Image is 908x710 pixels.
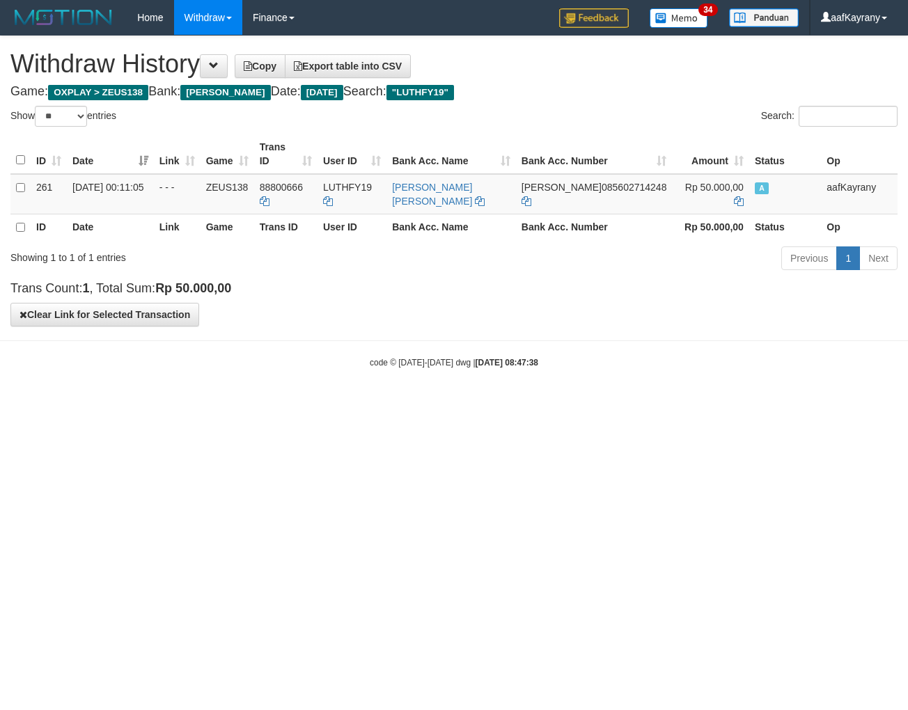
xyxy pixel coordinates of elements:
span: Copy [244,61,276,72]
strong: Rp 50.000,00 [684,221,744,232]
h4: Game: Bank: Date: Search: [10,85,898,99]
h4: Trans Count: , Total Sum: [10,282,898,296]
strong: Rp 50.000,00 [155,281,231,295]
a: Copy [235,54,285,78]
strong: 1 [82,281,89,295]
th: ID: activate to sort column ascending [31,134,67,174]
img: Feedback.jpg [559,8,629,28]
small: code © [DATE]-[DATE] dwg | [370,358,538,368]
th: Date: activate to sort column ascending [67,134,154,174]
button: Clear Link for Selected Transaction [10,303,199,326]
label: Search: [761,106,898,127]
th: Trans ID [254,214,318,241]
th: Amount: activate to sort column ascending [672,134,749,174]
strong: [DATE] 08:47:38 [476,358,538,368]
a: Next [859,246,898,270]
th: Bank Acc. Name: activate to sort column ascending [386,134,516,174]
td: LUTHFY19 [318,174,386,214]
td: aafKayrany [821,174,898,214]
input: Search: [799,106,898,127]
th: Op [821,134,898,174]
span: Export table into CSV [294,61,402,72]
th: Bank Acc. Number: activate to sort column ascending [516,134,673,174]
span: 34 [698,3,717,16]
span: [PERSON_NAME] [180,85,270,100]
a: [PERSON_NAME] [PERSON_NAME] [392,182,472,207]
th: Game: activate to sort column ascending [201,134,254,174]
select: Showentries [35,106,87,127]
th: ID [31,214,67,241]
th: Bank Acc. Name [386,214,516,241]
td: - - - [154,174,201,214]
span: Rp 50.000,00 [685,182,744,193]
th: Date [67,214,154,241]
td: [DATE] 00:11:05 [67,174,154,214]
img: Button%20Memo.svg [650,8,708,28]
span: "LUTHFY19" [386,85,454,100]
td: ZEUS138 [201,174,254,214]
span: [PERSON_NAME] [522,182,602,193]
span: Approved [755,182,769,194]
th: Op [821,214,898,241]
th: Link [154,214,201,241]
td: 085602714248 [516,174,673,214]
td: 88800666 [254,174,318,214]
span: OXPLAY > ZEUS138 [48,85,148,100]
img: panduan.png [729,8,799,27]
span: [DATE] [301,85,343,100]
label: Show entries [10,106,116,127]
th: Bank Acc. Number [516,214,673,241]
th: Game [201,214,254,241]
th: Status [749,134,821,174]
div: Showing 1 to 1 of 1 entries [10,245,368,265]
th: Link: activate to sort column ascending [154,134,201,174]
th: Status [749,214,821,241]
h1: Withdraw History [10,50,898,78]
td: 261 [31,174,67,214]
th: User ID [318,214,386,241]
th: User ID: activate to sort column ascending [318,134,386,174]
a: Export table into CSV [285,54,411,78]
a: Previous [781,246,837,270]
a: 1 [836,246,860,270]
th: Trans ID: activate to sort column ascending [254,134,318,174]
img: MOTION_logo.png [10,7,116,28]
